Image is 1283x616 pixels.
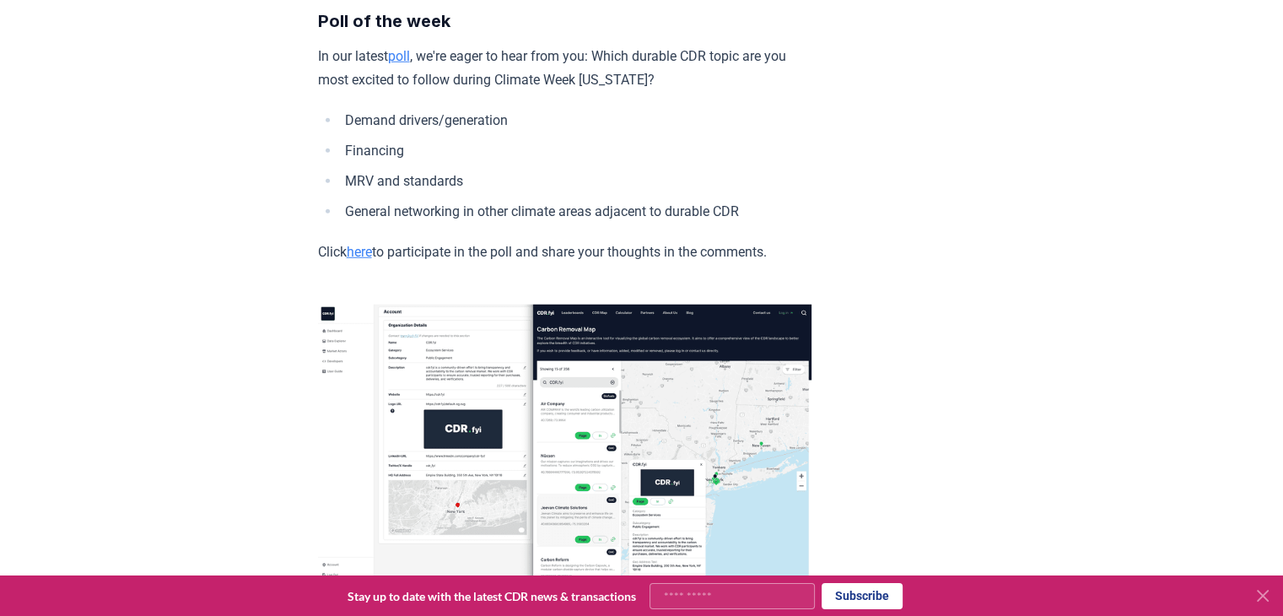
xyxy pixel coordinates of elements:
li: Demand drivers/generation [340,109,811,132]
li: General networking in other climate areas adjacent to durable CDR [340,200,811,224]
p: Click to participate in the poll and share your thoughts in the comments. [318,240,811,264]
a: poll [388,48,410,64]
li: Financing [340,139,811,163]
img: blog post image [318,305,811,583]
p: In our latest , we're eager to hear from you: Which durable CDR topic are you most excited to fol... [318,45,811,92]
li: MRV and standards [340,170,811,193]
a: here [347,244,372,260]
strong: Poll of the week [318,11,450,31]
